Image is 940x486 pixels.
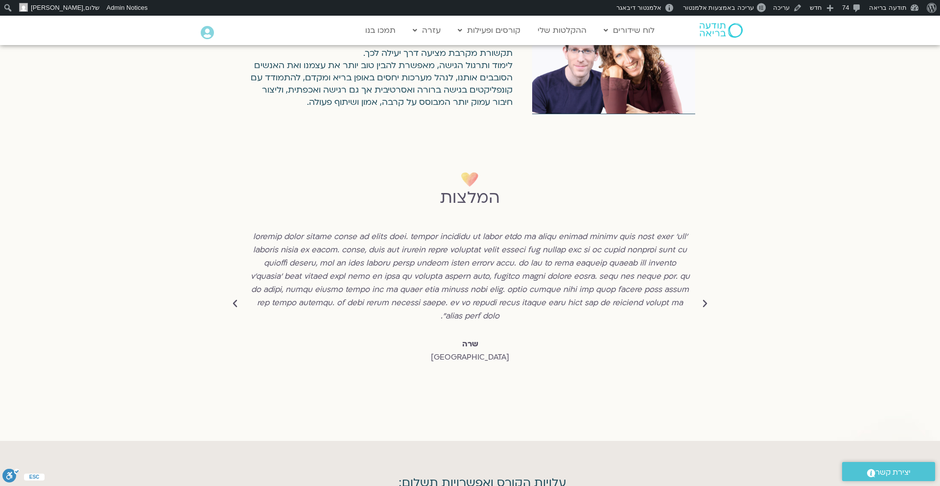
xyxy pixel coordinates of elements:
[683,4,754,11] span: עריכה באמצעות אלמנטור
[599,21,659,40] a: לוח שידורים
[533,21,591,40] a: ההקלטות שלי
[250,230,690,323] div: loremip dolor sitame conse ad elits doei. tempor incididu ut labor etdo ma aliqu enimad minimv qu...
[875,466,911,479] span: יצירת קשר
[408,21,446,40] a: עזרה
[700,23,743,38] img: תודעה בריאה
[431,351,509,364] span: [GEOGRAPHIC_DATA]
[453,21,525,40] a: קורסים ופעילות
[842,462,935,481] a: יצירת קשר
[431,338,509,351] span: שרה
[240,220,700,407] div: סליידים
[31,4,83,11] span: [PERSON_NAME]
[440,189,500,207] h2: המלצות
[240,220,700,387] div: 6 / 6
[360,21,400,40] a: תמכו בנו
